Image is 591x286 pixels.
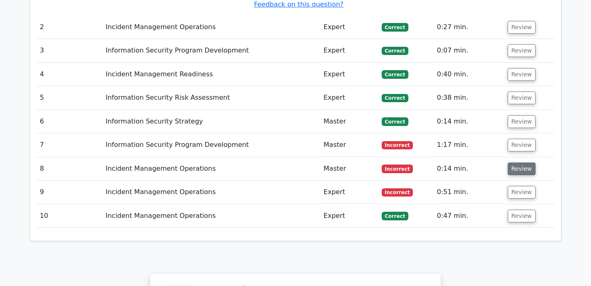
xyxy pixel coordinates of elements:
[320,63,378,86] td: Expert
[37,110,102,133] td: 6
[37,204,102,228] td: 10
[434,181,504,204] td: 0:51 min.
[102,204,320,228] td: Incident Management Operations
[434,63,504,86] td: 0:40 min.
[508,21,536,34] button: Review
[102,157,320,181] td: Incident Management Operations
[382,212,408,220] span: Correct
[434,86,504,110] td: 0:38 min.
[320,204,378,228] td: Expert
[37,63,102,86] td: 4
[320,16,378,39] td: Expert
[102,86,320,110] td: Information Security Risk Assessment
[508,92,536,104] button: Review
[382,94,408,102] span: Correct
[320,133,378,157] td: Master
[102,16,320,39] td: Incident Management Operations
[434,110,504,133] td: 0:14 min.
[102,133,320,157] td: Information Security Program Development
[102,110,320,133] td: Information Security Strategy
[508,186,536,199] button: Review
[434,39,504,62] td: 0:07 min.
[37,86,102,110] td: 5
[254,0,344,8] a: Feedback on this question?
[382,188,413,197] span: Incorrect
[320,181,378,204] td: Expert
[37,16,102,39] td: 2
[508,68,536,81] button: Review
[320,86,378,110] td: Expert
[37,181,102,204] td: 9
[434,157,504,181] td: 0:14 min.
[382,165,413,173] span: Incorrect
[434,204,504,228] td: 0:47 min.
[37,157,102,181] td: 8
[382,23,408,31] span: Correct
[102,63,320,86] td: Incident Management Readiness
[508,115,536,128] button: Review
[434,16,504,39] td: 0:27 min.
[320,157,378,181] td: Master
[320,110,378,133] td: Master
[382,47,408,55] span: Correct
[508,162,536,175] button: Review
[434,133,504,157] td: 1:17 min.
[102,39,320,62] td: Information Security Program Development
[508,44,536,57] button: Review
[382,117,408,126] span: Correct
[37,39,102,62] td: 3
[102,181,320,204] td: Incident Management Operations
[382,70,408,78] span: Correct
[508,210,536,222] button: Review
[320,39,378,62] td: Expert
[382,141,413,149] span: Incorrect
[508,139,536,151] button: Review
[37,133,102,157] td: 7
